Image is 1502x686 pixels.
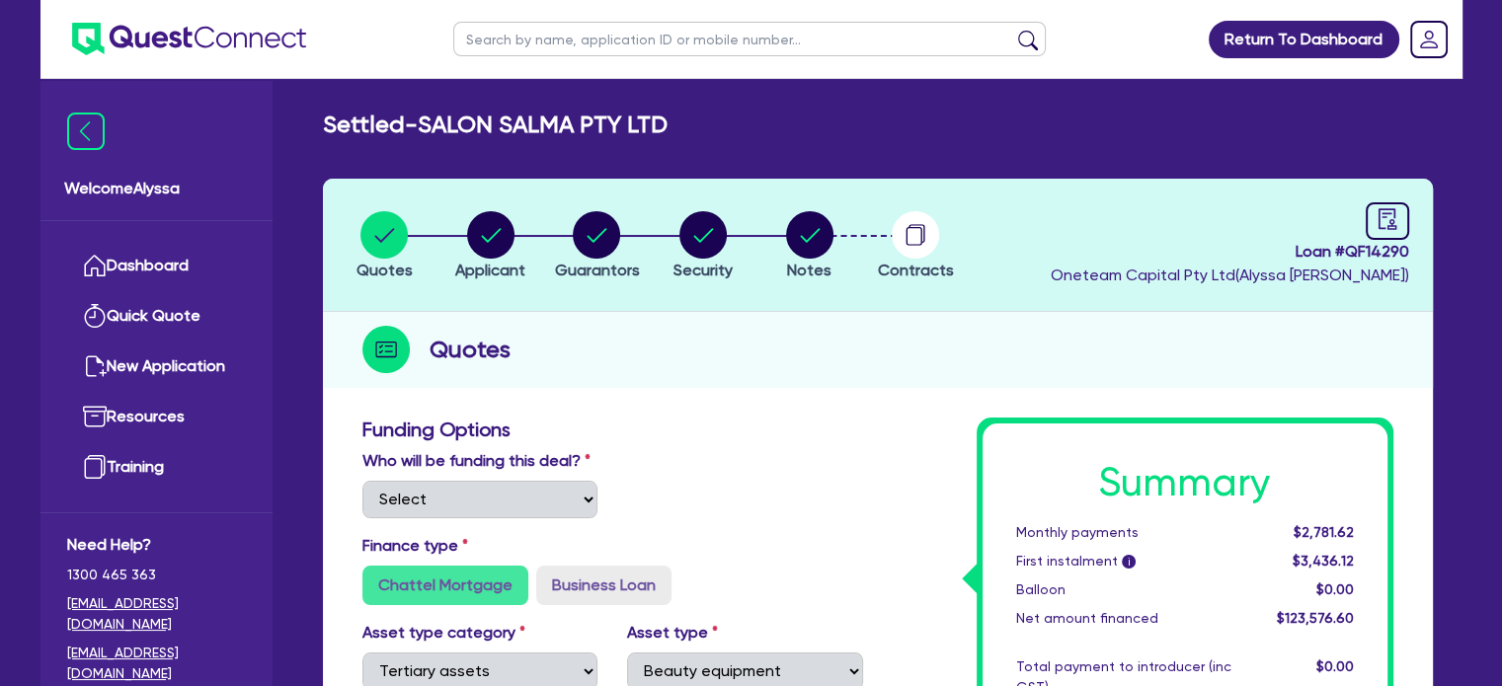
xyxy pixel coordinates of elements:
[362,534,468,558] label: Finance type
[67,392,246,442] a: Resources
[67,291,246,342] a: Quick Quote
[878,261,954,279] span: Contracts
[72,23,306,55] img: quest-connect-logo-blue
[554,261,639,279] span: Guarantors
[430,332,511,367] h2: Quotes
[454,210,526,283] button: Applicant
[323,111,668,139] h2: Settled - SALON SALMA PTY LTD
[1001,551,1246,572] div: First instalment
[67,593,246,635] a: [EMAIL_ADDRESS][DOMAIN_NAME]
[67,533,246,557] span: Need Help?
[1403,14,1455,65] a: Dropdown toggle
[362,418,863,441] h3: Funding Options
[83,455,107,479] img: training
[1122,555,1136,569] span: i
[67,442,246,493] a: Training
[83,354,107,378] img: new-application
[83,304,107,328] img: quick-quote
[1292,553,1353,569] span: $3,436.12
[83,405,107,428] img: resources
[672,210,734,283] button: Security
[362,449,591,473] label: Who will be funding this deal?
[553,210,640,283] button: Guarantors
[356,210,414,283] button: Quotes
[1001,579,1246,600] div: Balloon
[1315,658,1353,674] span: $0.00
[1051,266,1409,284] span: Oneteam Capital Pty Ltd ( Alyssa [PERSON_NAME] )
[64,177,249,200] span: Welcome Alyssa
[1001,608,1246,629] div: Net amount financed
[453,22,1046,56] input: Search by name, application ID or mobile number...
[67,342,246,392] a: New Application
[1001,522,1246,543] div: Monthly payments
[627,621,718,645] label: Asset type
[67,643,246,684] a: [EMAIL_ADDRESS][DOMAIN_NAME]
[362,566,528,605] label: Chattel Mortgage
[1315,581,1353,597] span: $0.00
[362,326,410,373] img: step-icon
[877,210,955,283] button: Contracts
[536,566,672,605] label: Business Loan
[362,621,525,645] label: Asset type category
[67,241,246,291] a: Dashboard
[67,565,246,585] span: 1300 465 363
[1016,459,1354,506] h1: Summary
[67,113,105,150] img: icon-menu-close
[673,261,733,279] span: Security
[1209,21,1399,58] a: Return To Dashboard
[1377,208,1398,230] span: audit
[356,261,413,279] span: Quotes
[785,210,834,283] button: Notes
[455,261,525,279] span: Applicant
[1276,610,1353,626] span: $123,576.60
[1051,240,1409,264] span: Loan # QF14290
[1293,524,1353,540] span: $2,781.62
[787,261,831,279] span: Notes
